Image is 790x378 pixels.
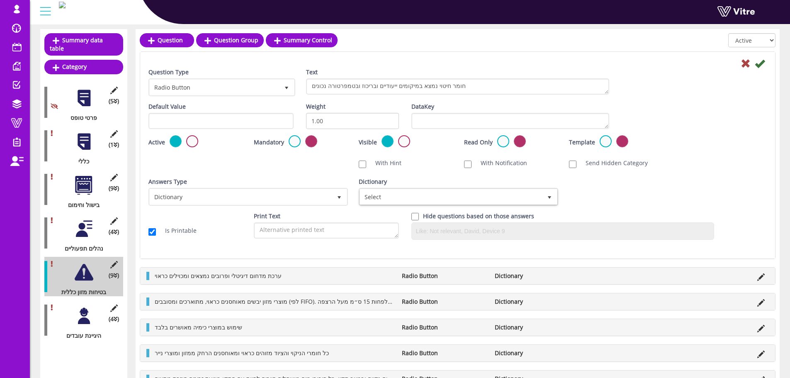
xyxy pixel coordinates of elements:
[155,298,548,305] span: מוצרי מזון יבשים מאוחסנים כראוי, מתוארכים ומסובבים (לפי FIFO). מוצרי נייר יבשים מאוחסנים כראוי. כ...
[411,102,434,111] label: DataKey
[279,80,294,95] span: select
[150,189,332,204] span: Dictionary
[155,272,282,280] span: ערכת מדחום דיגיטלי ופרובים נמצאים ומכוילים כראוי
[254,212,280,220] label: Print Text
[44,157,117,166] div: כללי
[44,201,117,209] div: בישול וחימום
[411,213,419,220] input: Hide question based on answer
[44,288,117,296] div: בטיחות מזון כללית
[360,189,542,204] span: Select
[109,97,119,105] span: (5 )
[148,68,189,76] label: Question Type
[491,298,583,306] li: Dictionary
[196,33,264,47] a: Question Group
[140,33,194,47] a: Question
[150,80,279,95] span: Radio Button
[44,114,117,122] div: פרטי טופס
[359,178,387,186] label: Dictionary
[155,323,242,331] span: שימוש במוצרי כימיה מאושרים בלבד
[254,138,284,146] label: Mandatory
[148,138,165,146] label: Active
[367,159,401,167] label: With Hint
[472,159,527,167] label: With Notification
[464,161,472,168] input: With Notification
[266,33,338,47] a: Summary Control
[491,349,583,357] li: Dictionary
[398,272,491,280] li: Radio Button
[306,102,326,111] label: Weight
[157,227,197,235] label: Is Printable
[148,102,186,111] label: Default Value
[109,141,119,149] span: (1 )
[491,323,583,332] li: Dictionary
[155,349,329,357] span: כל חומרי הניקוי והציוד מזוהים כראוי ומאוחסנים הרחק ממזון ומוצרי נייר
[148,228,156,236] input: Is Printable
[109,184,119,193] span: (9 )
[109,315,119,323] span: (4 )
[109,228,119,236] span: (4 )
[491,272,583,280] li: Dictionary
[577,159,648,167] label: Send Hidden Category
[44,33,123,56] a: Summary data table
[332,189,347,204] span: select
[359,138,377,146] label: Visible
[569,161,576,168] input: Send Hidden Category
[306,68,318,76] label: Text
[398,323,491,332] li: Radio Button
[44,244,117,253] div: נהלים תפעוליים
[44,332,117,340] div: היגיינת עובדים
[423,212,534,220] label: Hide questions based on those answers
[59,2,66,8] img: Logo-Web.png
[414,225,712,237] input: Like: Not relevant, David, Device 9
[569,138,595,146] label: Template
[359,161,366,168] input: With Hint
[464,138,493,146] label: Read Only
[306,78,609,95] textarea: חומר חיטוי נמצא במיקומים ייעודיים ובריכוז ובטמפרטורה נכונים
[398,349,491,357] li: Radio Button
[44,60,123,74] a: Category
[398,298,491,306] li: Radio Button
[148,178,187,186] label: Answers Type
[109,271,119,280] span: (9 )
[542,189,557,204] span: select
